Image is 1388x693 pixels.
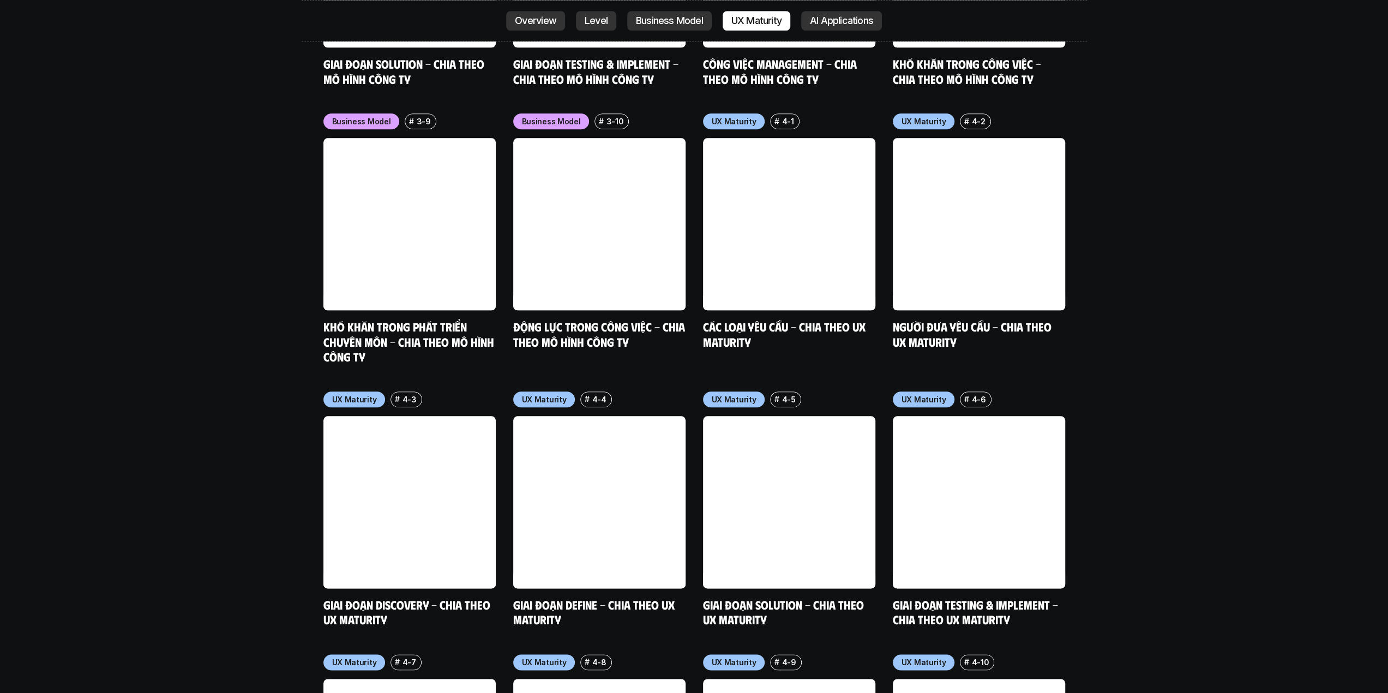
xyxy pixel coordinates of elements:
a: Khó khăn trong phát triển chuyên môn - Chia theo mô hình công ty [323,319,497,364]
h6: # [774,658,779,666]
p: 4-1 [782,116,794,127]
a: Giai đoạn Testing & Implement - Chia theo mô hình công ty [513,56,681,86]
h6: # [774,117,779,125]
p: UX Maturity [522,656,567,668]
p: 4-4 [592,394,606,405]
p: 3-9 [417,116,431,127]
h6: # [964,395,969,403]
p: Business Model [332,116,391,127]
a: Overview [506,11,565,31]
h6: # [409,117,414,125]
p: UX Maturity [332,394,377,405]
p: 4-10 [971,656,989,668]
p: UX Maturity [902,394,946,405]
a: Giai đoạn Define - Chia theo UX Maturity [513,597,677,627]
h6: # [964,117,969,125]
p: 4-5 [782,394,795,405]
a: Giai đoạn Discovery - Chia theo UX Maturity [323,597,493,627]
p: 4-3 [402,394,416,405]
h6: # [395,395,400,403]
a: Giai đoạn Solution - Chia theo mô hình công ty [323,56,487,86]
p: UX Maturity [332,656,377,668]
a: Giai đoạn Solution - Chia theo UX Maturity [703,597,867,627]
h6: # [585,395,590,403]
p: UX Maturity [712,116,756,127]
h6: # [964,658,969,666]
h6: # [395,658,400,666]
a: Khó khăn trong công việc - Chia theo mô hình công ty [893,56,1044,86]
p: 4-6 [971,394,986,405]
p: UX Maturity [902,116,946,127]
h6: # [599,117,604,125]
p: UX Maturity [712,394,756,405]
p: 4-7 [402,656,416,668]
p: UX Maturity [712,656,756,668]
p: 4-8 [592,656,606,668]
p: 3-10 [606,116,624,127]
a: Các loại yêu cầu - Chia theo UX Maturity [703,319,868,349]
p: Business Model [522,116,581,127]
a: Động lực trong công việc - Chia theo mô hình công ty [513,319,688,349]
p: 4-9 [782,656,796,668]
p: UX Maturity [902,656,946,668]
p: 4-2 [971,116,985,127]
a: Công việc Management - Chia theo mô hình công ty [703,56,860,86]
h6: # [585,658,590,666]
p: UX Maturity [522,394,567,405]
h6: # [774,395,779,403]
a: Giai đoạn Testing & Implement - Chia theo UX Maturity [893,597,1061,627]
a: Người đưa yêu cầu - Chia theo UX Maturity [893,319,1054,349]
